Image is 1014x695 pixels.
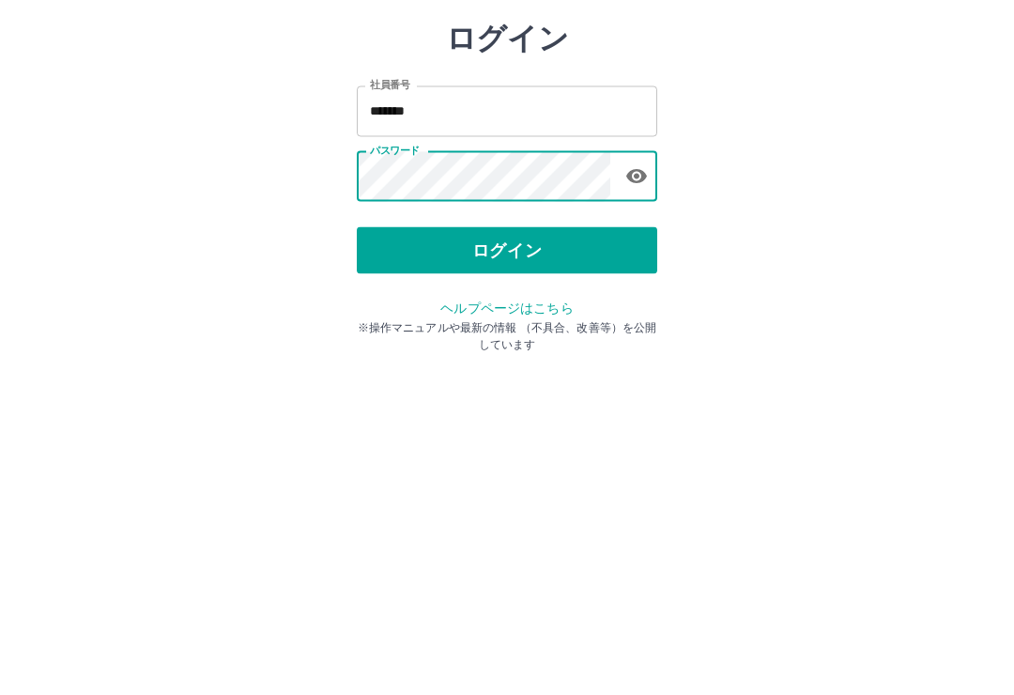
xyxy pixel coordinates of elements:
[446,118,569,154] h2: ログイン
[357,417,657,451] p: ※操作マニュアルや最新の情報 （不具合、改善等）を公開しています
[440,398,573,413] a: ヘルプページはこちら
[370,176,409,190] label: 社員番号
[357,325,657,372] button: ログイン
[370,241,420,255] label: パスワード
